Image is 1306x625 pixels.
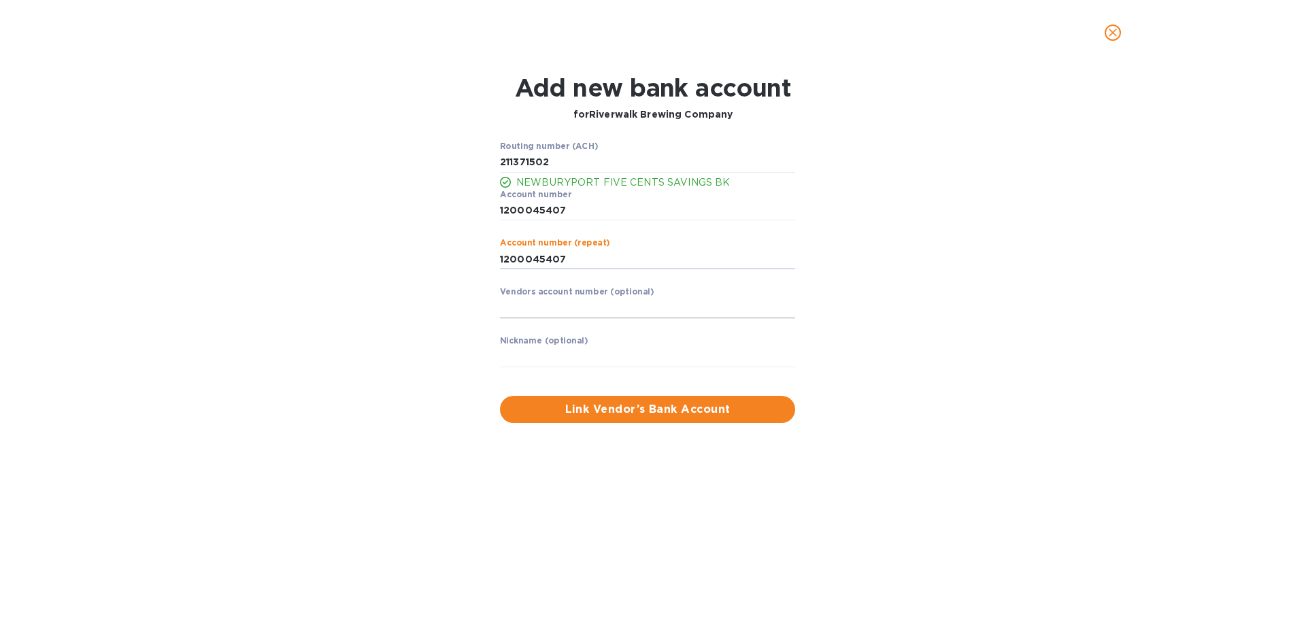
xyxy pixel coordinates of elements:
button: close [1096,16,1129,49]
button: Link Vendor’s Bank Account [500,396,795,423]
p: NEWBURYPORT FIVE CENTS SAVINGS BK [516,175,795,190]
label: Routing number (ACH) [500,142,598,150]
b: for Riverwalk Brewing Company [573,109,733,120]
span: Link Vendor’s Bank Account [511,401,784,418]
label: Nickname (optional) [500,337,588,345]
label: Account number [500,190,571,199]
h1: Add new bank account [515,73,792,102]
label: Vendors account number (optional) [500,288,654,297]
label: Account number (repeat) [500,239,610,248]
